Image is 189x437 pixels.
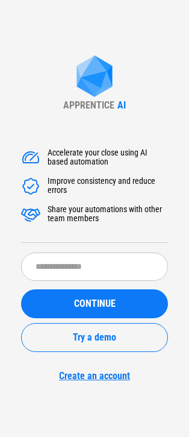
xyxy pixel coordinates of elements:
img: Accelerate [21,205,40,224]
img: Accelerate [21,177,40,196]
button: Try a demo [21,323,168,352]
div: AI [117,99,126,111]
div: APPRENTICE [63,99,114,111]
div: Accelerate your close using AI based automation [48,148,168,168]
div: Improve consistency and reduce errors [48,177,168,196]
a: Create an account [21,370,168,382]
img: Apprentice AI [70,55,119,99]
span: Try a demo [73,333,116,342]
span: CONTINUE [74,299,116,309]
div: Share your automations with other team members [48,205,168,224]
img: Accelerate [21,148,40,168]
button: CONTINUE [21,289,168,318]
